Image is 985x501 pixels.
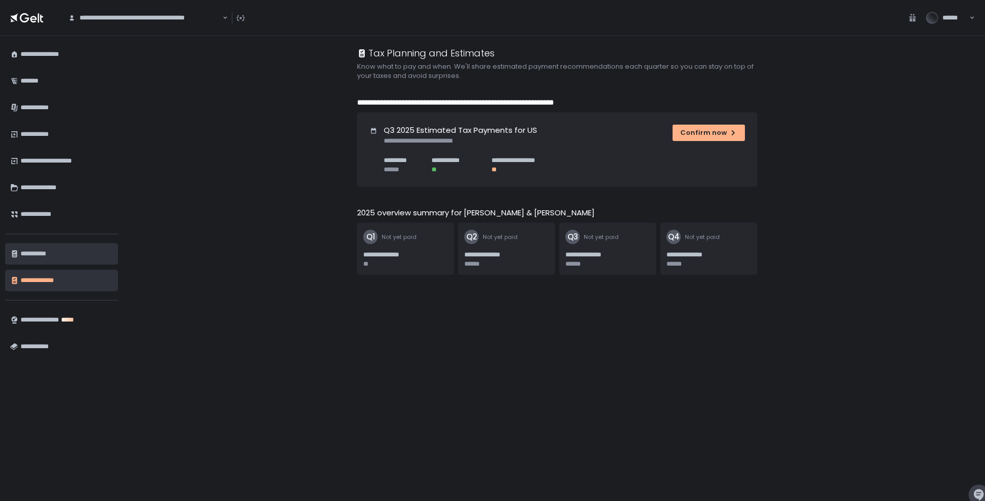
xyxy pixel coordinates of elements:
[466,231,477,242] text: Q2
[366,231,375,242] text: Q1
[357,207,595,219] h2: 2025 overview summary for [PERSON_NAME] & [PERSON_NAME]
[673,125,745,141] button: Confirm now
[357,62,767,81] h2: Know what to pay and when. We'll share estimated payment recommendations each quarter so you can ...
[62,7,228,29] div: Search for option
[382,233,417,241] span: Not yet paid
[384,125,537,136] h1: Q3 2025 Estimated Tax Payments for US
[567,231,578,242] text: Q3
[221,13,222,23] input: Search for option
[668,231,680,242] text: Q4
[483,233,518,241] span: Not yet paid
[584,233,619,241] span: Not yet paid
[357,46,495,60] div: Tax Planning and Estimates
[680,128,737,137] div: Confirm now
[685,233,720,241] span: Not yet paid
